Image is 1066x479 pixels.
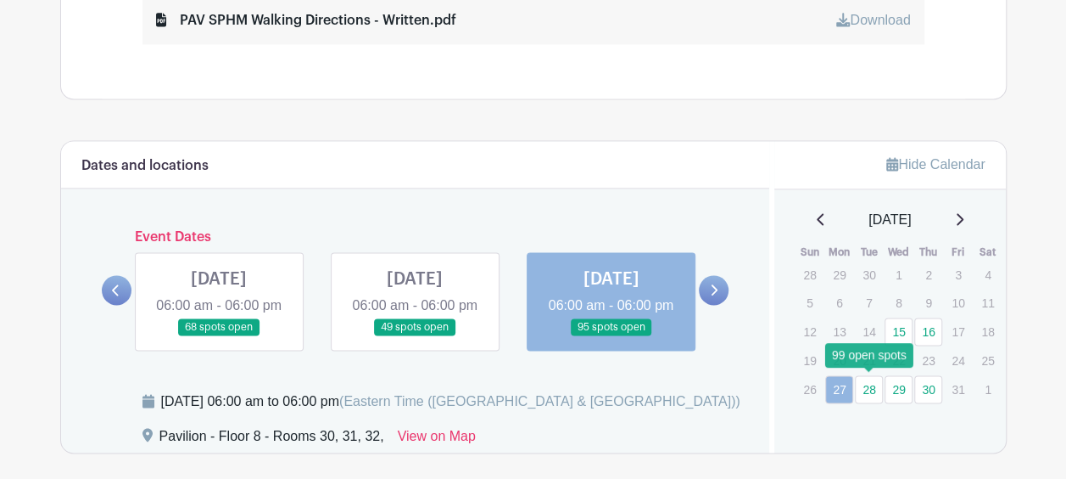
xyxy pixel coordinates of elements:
[914,262,942,288] p: 2
[913,244,943,261] th: Thu
[398,425,476,453] a: View on Map
[855,375,883,403] a: 28
[974,318,1002,345] p: 18
[855,318,883,345] p: 14
[795,318,823,345] p: 12
[914,375,942,403] a: 30
[868,210,911,230] span: [DATE]
[131,229,700,245] h6: Event Dates
[944,262,972,288] p: 3
[914,318,942,346] a: 16
[795,376,823,403] p: 26
[836,13,910,27] a: Download
[974,262,1002,288] p: 4
[944,318,972,345] p: 17
[825,290,853,316] p: 6
[825,342,913,367] div: 99 open spots
[914,290,942,316] p: 9
[159,425,384,453] div: Pavilion - Floor 8 - Rooms 30, 31, 32,
[825,262,853,288] p: 29
[886,157,985,172] a: Hide Calendar
[795,290,823,316] p: 5
[854,244,884,261] th: Tue
[944,376,972,403] p: 31
[885,262,913,288] p: 1
[974,290,1002,316] p: 11
[974,376,1002,403] p: 1
[795,262,823,288] p: 28
[825,375,853,403] a: 27
[944,347,972,374] p: 24
[974,347,1002,374] p: 25
[884,244,913,261] th: Wed
[824,244,854,261] th: Mon
[795,347,823,374] p: 19
[795,244,824,261] th: Sun
[885,290,913,316] p: 8
[855,290,883,316] p: 7
[914,347,942,374] p: 23
[944,290,972,316] p: 10
[943,244,973,261] th: Fri
[339,394,740,409] span: (Eastern Time ([GEOGRAPHIC_DATA] & [GEOGRAPHIC_DATA]))
[885,318,913,346] a: 15
[156,10,456,31] div: PAV SPHM Walking Directions - Written.pdf
[81,158,209,174] h6: Dates and locations
[161,392,740,412] div: [DATE] 06:00 am to 06:00 pm
[825,318,853,345] p: 13
[973,244,1002,261] th: Sat
[885,375,913,403] a: 29
[855,262,883,288] p: 30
